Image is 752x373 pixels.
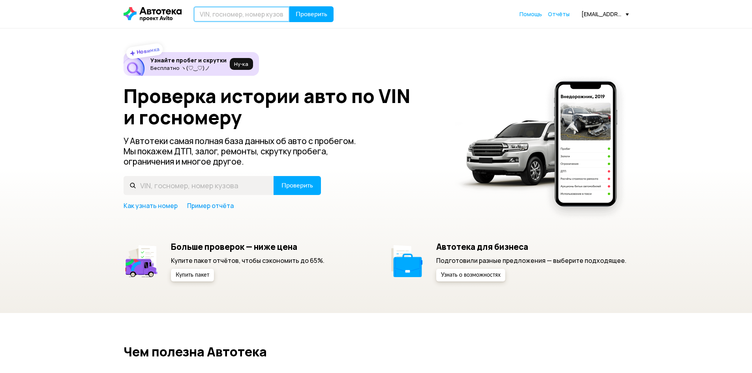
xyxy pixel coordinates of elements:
div: [EMAIL_ADDRESS][DOMAIN_NAME] [581,10,629,18]
h6: Узнайте пробег и скрутки [150,57,227,64]
button: Проверить [289,6,334,22]
p: У Автотеки самая полная база данных об авто с пробегом. Мы покажем ДТП, залог, ремонты, скрутку п... [124,136,369,167]
strong: Новинка [136,45,160,56]
span: Проверить [296,11,327,17]
span: Проверить [281,182,313,189]
h2: Чем полезна Автотека [124,345,629,359]
span: Ну‑ка [234,61,248,67]
p: Бесплатно ヽ(♡‿♡)ノ [150,65,227,71]
button: Узнать о возможностях [436,269,505,281]
p: Подготовили разные предложения — выберите подходящее. [436,256,626,265]
a: Отчёты [548,10,570,18]
button: Проверить [274,176,321,195]
h5: Автотека для бизнеса [436,242,626,252]
button: Купить пакет [171,269,214,281]
a: Как узнать номер [124,201,178,210]
h1: Проверка истории авто по VIN и госномеру [124,85,444,128]
span: Купить пакет [176,272,209,278]
span: Узнать о возможностях [441,272,501,278]
input: VIN, госномер, номер кузова [124,176,274,195]
input: VIN, госномер, номер кузова [193,6,290,22]
p: Купите пакет отчётов, чтобы сэкономить до 65%. [171,256,324,265]
a: Пример отчёта [187,201,234,210]
a: Помощь [519,10,542,18]
h5: Больше проверок — ниже цена [171,242,324,252]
